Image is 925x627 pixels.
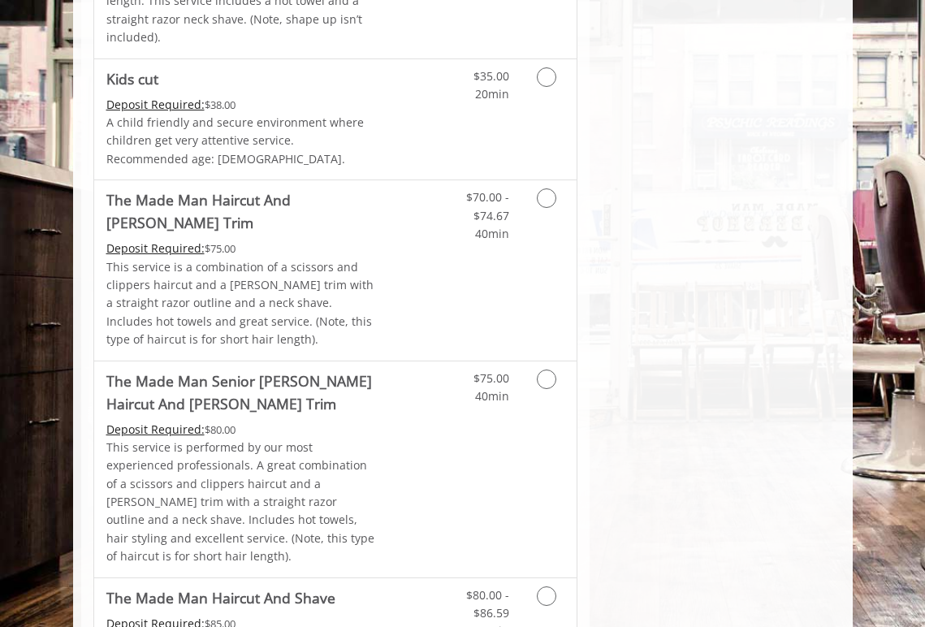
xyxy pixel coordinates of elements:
b: The Made Man Haircut And Shave [106,586,335,609]
p: This service is a combination of a scissors and clippers haircut and a [PERSON_NAME] trim with a ... [106,258,376,349]
span: $35.00 [473,68,509,84]
span: 40min [475,388,509,404]
span: $80.00 - $86.59 [466,587,509,621]
b: The Made Man Senior [PERSON_NAME] Haircut And [PERSON_NAME] Trim [106,370,376,415]
span: 40min [475,226,509,241]
span: 20min [475,86,509,102]
b: The Made Man Haircut And [PERSON_NAME] Trim [106,188,376,234]
p: A child friendly and secure environment where children get very attentive service. Recommended ag... [106,114,376,168]
p: This service is performed by our most experienced professionals. A great combination of a scissor... [106,439,376,566]
b: Kids cut [106,67,158,90]
span: $75.00 [473,370,509,386]
div: $38.00 [106,96,376,114]
span: This service needs some Advance to be paid before we block your appointment [106,97,205,112]
span: This service needs some Advance to be paid before we block your appointment [106,422,205,437]
div: $80.00 [106,421,376,439]
div: $75.00 [106,240,376,257]
span: This service needs some Advance to be paid before we block your appointment [106,240,205,256]
span: $70.00 - $74.67 [466,189,509,223]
